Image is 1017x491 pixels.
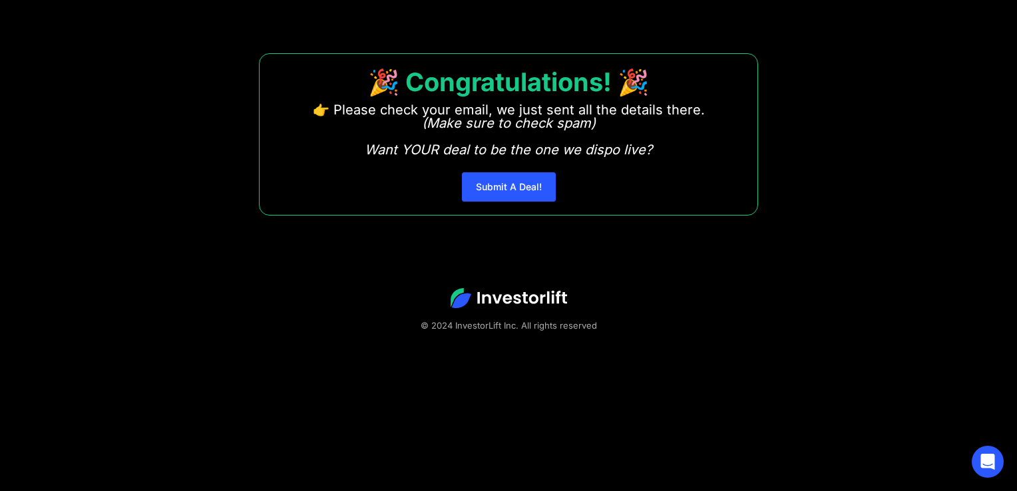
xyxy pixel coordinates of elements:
em: (Make sure to check spam) Want YOUR deal to be the one we dispo live? [365,115,652,158]
strong: 🎉 Congratulations! 🎉 [368,67,649,97]
div: Open Intercom Messenger [972,446,1004,478]
p: 👉 Please check your email, we just sent all the details there. ‍ [313,103,705,156]
div: © 2024 InvestorLift Inc. All rights reserved [47,319,970,332]
a: Submit A Deal! [462,172,556,202]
